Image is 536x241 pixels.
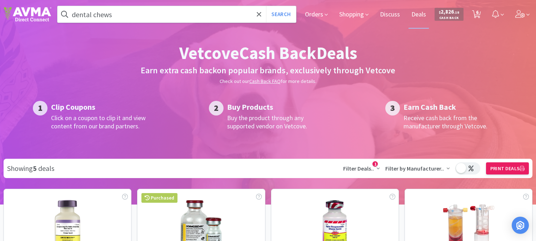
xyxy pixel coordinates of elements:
[33,101,47,115] div: 1
[4,7,51,22] img: ab428b2523a64453a0cb423610d9ac4c_102.png
[404,101,503,113] h2: Earn Cash Back
[4,77,532,85] h6: Check out our for more details.
[469,12,484,19] a: 6
[51,114,151,131] h3: Click on a coupon to clip it and view content from our brand partners.
[372,161,378,167] span: 1
[227,101,327,113] h2: Buy Products
[4,64,532,77] h2: Earn extra cash back on popular brands, exclusively through Vetcove
[209,101,224,115] div: 2
[454,10,459,15] span: . 18
[33,164,37,173] strong: 5
[439,16,459,21] span: Cash Back
[512,217,529,234] div: Open Intercom Messenger
[227,114,327,131] h3: Buy the product through any supported vendor on Vetcove.
[343,165,380,172] span: Filter Deals..
[385,165,450,172] span: Filter by Manufacturer..
[266,6,296,23] button: Search
[439,8,459,15] span: 2,826
[249,78,281,84] a: Cash Back FAQ
[385,101,400,115] div: 3
[7,163,343,174] div: Showing deals
[57,6,296,23] input: Search by item, sku, manufacturer, ingredient, size...
[435,5,464,24] a: $2,826.18Cash Back
[486,162,529,174] button: Print Deals
[409,11,429,18] a: Deals
[4,43,532,64] h1: Vetcove Cash Back Deals
[404,114,503,131] h3: Receive cash back from the manufacturer through Vetcove.
[377,11,403,18] a: Discuss
[51,101,151,113] h2: Clip Coupons
[439,10,441,15] span: $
